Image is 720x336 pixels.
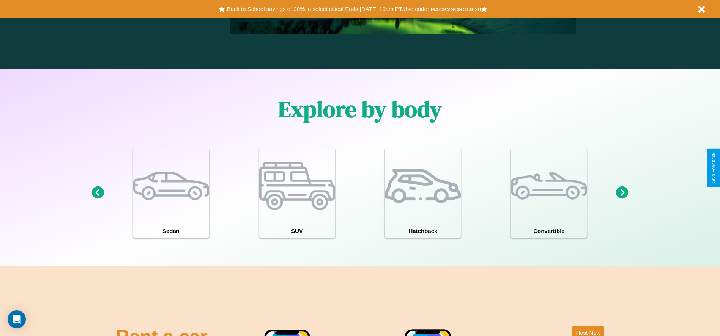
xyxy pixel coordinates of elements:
[431,6,481,13] b: BACK2SCHOOL20
[711,153,716,183] div: Give Feedback
[8,310,26,328] div: Open Intercom Messenger
[259,224,335,238] h4: SUV
[225,4,430,14] button: Back to School savings of 20% in select cities! Ends [DATE] 10am PT.Use code:
[511,224,587,238] h4: Convertible
[278,94,442,125] h1: Explore by body
[133,224,209,238] h4: Sedan
[385,224,461,238] h4: Hatchback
